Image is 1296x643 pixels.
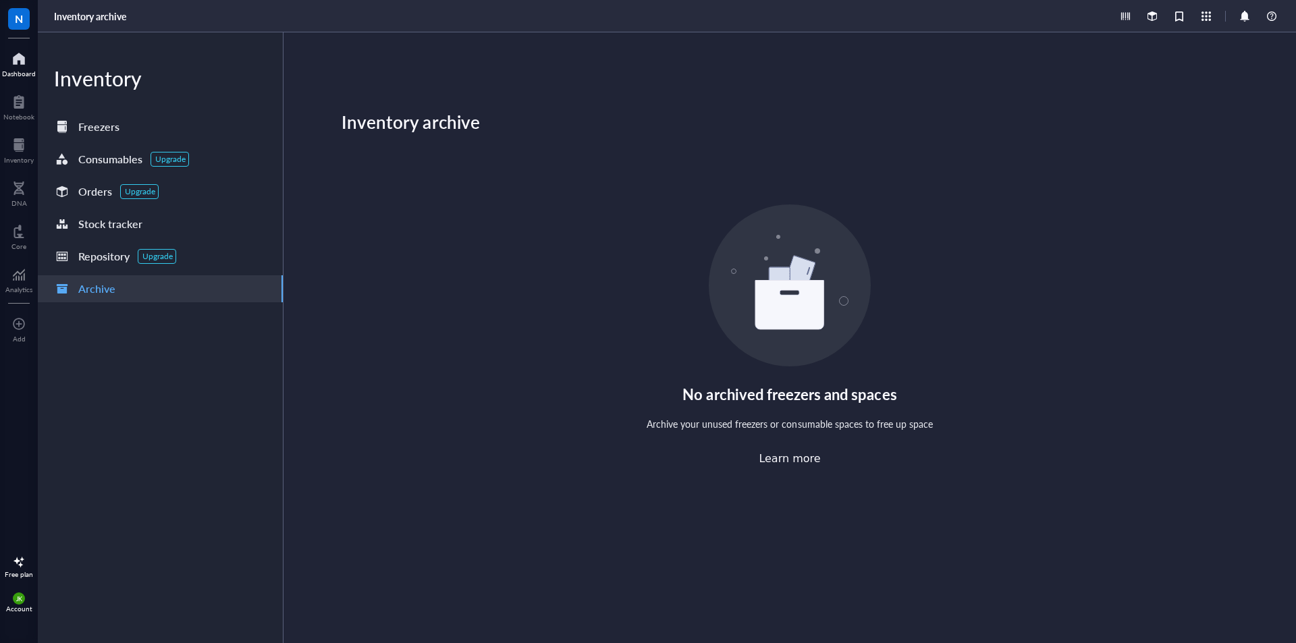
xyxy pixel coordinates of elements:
span: JK [16,595,22,603]
div: Repository [78,247,130,266]
div: No archived freezers and spaces [682,383,896,406]
a: OrdersUpgrade [38,178,283,205]
div: Consumables [78,150,142,169]
a: Analytics [5,264,32,293]
div: Dashboard [2,69,36,78]
a: Stock tracker [38,211,283,237]
a: Inventory [4,134,34,164]
a: Archive [38,275,283,302]
div: Stock tracker [78,215,142,233]
div: Core [11,242,26,250]
div: Archive [78,279,115,298]
div: Orders [78,182,112,201]
a: Core [11,221,26,250]
div: Free plan [5,570,33,578]
a: Learn more [759,452,820,465]
a: DNA [11,177,27,207]
img: Empty state [709,204,871,366]
a: ConsumablesUpgrade [38,146,283,173]
div: Upgrade [155,154,186,165]
div: Archive your unused freezers or consumable spaces to free up space [647,416,933,431]
div: Inventory [38,65,283,92]
div: Inventory [4,156,34,164]
div: Freezers [78,117,119,136]
a: Inventory archive [54,10,129,22]
a: RepositoryUpgrade [38,243,283,270]
div: Analytics [5,285,32,293]
div: Inventory archive [342,108,1238,136]
div: Notebook [3,113,34,121]
div: Add [13,335,26,343]
a: Notebook [3,91,34,121]
a: Freezers [38,113,283,140]
div: Upgrade [125,186,155,197]
div: DNA [11,199,27,207]
a: Dashboard [2,48,36,78]
span: N [15,10,23,27]
div: Upgrade [142,251,173,262]
div: Account [6,605,32,613]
